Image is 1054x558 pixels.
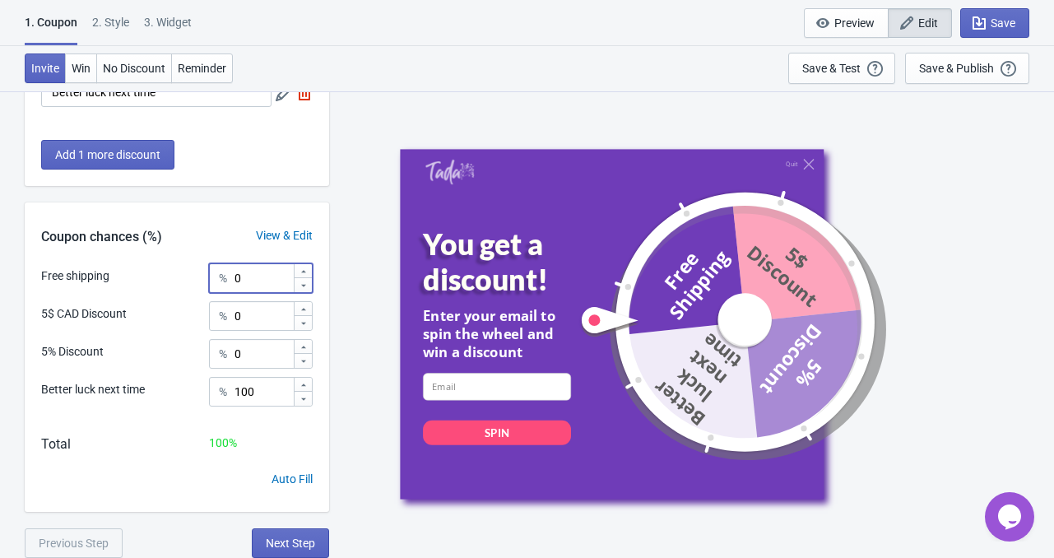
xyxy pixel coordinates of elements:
span: Preview [834,16,875,30]
input: Email [423,373,571,400]
div: Coupon chances (%) [25,227,179,247]
span: No Discount [103,62,165,75]
img: Tada Shopify App - Exit Intent, Spin to Win Popups, Newsletter Discount Gift Game [425,159,474,185]
input: Chance [234,377,293,407]
span: Win [72,62,91,75]
span: Reminder [178,62,226,75]
iframe: chat widget [985,492,1038,542]
div: Free shipping [41,267,109,285]
button: Save & Publish [905,53,1029,84]
a: Tada Shopify App - Exit Intent, Spin to Win Popups, Newsletter Discount Gift Game [425,159,474,187]
div: View & Edit [239,227,329,244]
button: Save [960,8,1029,38]
input: Chance [234,339,293,369]
div: 5$ CAD Discount [41,305,127,323]
div: SPIN [485,425,509,439]
img: delete.svg [296,84,313,100]
div: Auto Fill [272,471,313,488]
div: 2 . Style [92,14,129,43]
div: % [219,306,227,326]
div: 1. Coupon [25,14,77,45]
span: Invite [31,62,59,75]
input: Chance [234,263,293,293]
button: No Discount [96,53,172,83]
div: Enter your email to spin the wheel and win a discount [423,306,571,362]
div: Total [41,435,71,454]
span: Edit [918,16,938,30]
button: Next Step [252,528,329,558]
div: 3. Widget [144,14,192,43]
span: Add 1 more discount [55,148,160,161]
div: Save & Test [802,62,861,75]
span: Next Step [266,537,315,550]
div: Quit [786,160,797,168]
div: Save & Publish [919,62,994,75]
button: Preview [804,8,889,38]
input: Chance [234,301,293,331]
button: Invite [25,53,66,83]
button: Add 1 more discount [41,140,174,170]
span: Save [991,16,1015,30]
div: Better luck next time [41,381,145,398]
button: Win [65,53,97,83]
div: You get a discount! [423,227,601,297]
div: % [219,268,227,288]
button: Reminder [171,53,233,83]
button: Edit [888,8,952,38]
div: 5% Discount [41,343,104,360]
span: 100 % [209,436,237,449]
div: % [219,382,227,402]
button: Save & Test [788,53,895,84]
div: % [219,344,227,364]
